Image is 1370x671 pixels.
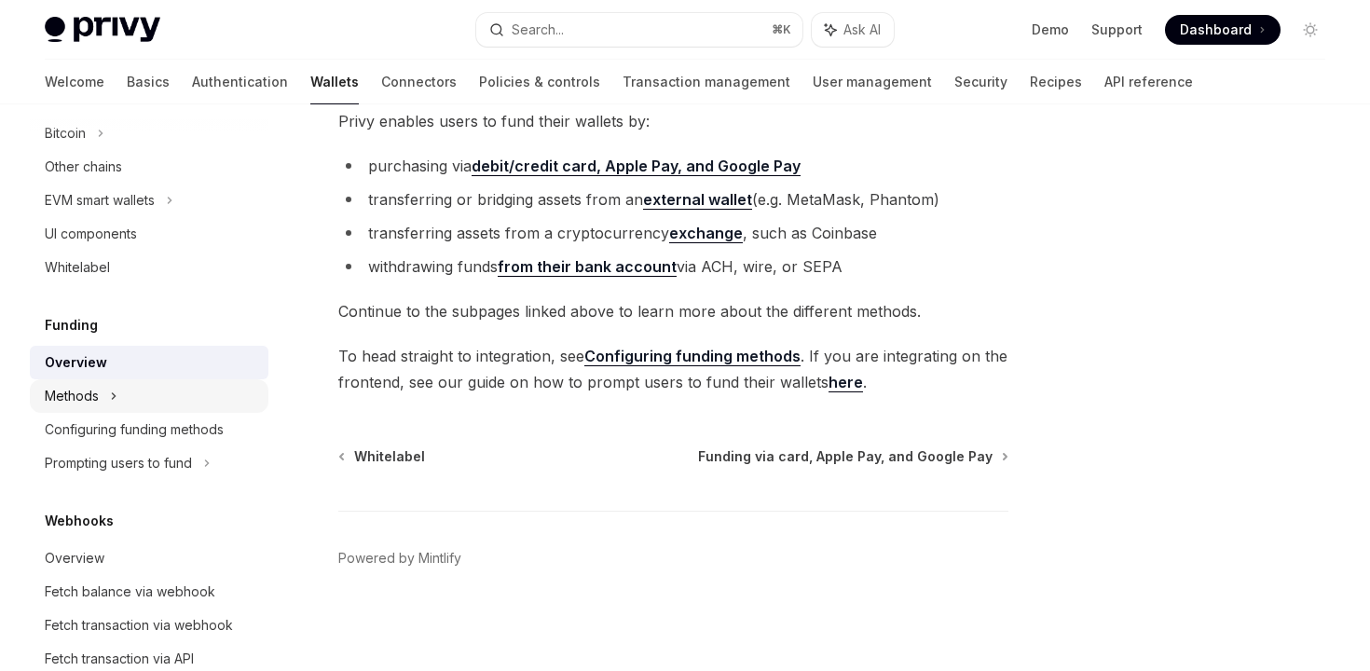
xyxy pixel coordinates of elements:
a: Policies & controls [479,60,600,104]
div: Other chains [45,156,122,178]
div: Whitelabel [45,256,110,279]
a: here [829,373,863,392]
a: Whitelabel [30,251,268,284]
div: Overview [45,547,104,569]
a: API reference [1104,60,1193,104]
a: Fetch transaction via webhook [30,609,268,642]
a: Configuring funding methods [584,347,801,366]
div: Methods [45,385,99,407]
span: To head straight to integration, see . If you are integrating on the frontend, see our guide on h... [338,343,1008,395]
a: Welcome [45,60,104,104]
li: transferring assets from a cryptocurrency , such as Coinbase [338,220,1008,246]
a: external wallet [643,190,752,210]
a: Transaction management [623,60,790,104]
a: Demo [1032,21,1069,39]
span: Ask AI [843,21,881,39]
a: Recipes [1030,60,1082,104]
img: light logo [45,17,160,43]
a: debit/credit card, Apple Pay, and Google Pay [472,157,801,176]
a: Dashboard [1165,15,1281,45]
a: Fetch balance via webhook [30,575,268,609]
a: exchange [669,224,743,243]
li: purchasing via [338,153,1008,179]
div: UI components [45,223,137,245]
button: Toggle dark mode [1295,15,1325,45]
div: Overview [45,351,107,374]
button: Ask AI [812,13,894,47]
li: withdrawing funds via ACH, wire, or SEPA [338,253,1008,280]
a: Connectors [381,60,457,104]
a: Overview [30,346,268,379]
span: Whitelabel [354,447,425,466]
h5: Funding [45,314,98,336]
a: Configuring funding methods [30,413,268,446]
a: Funding via card, Apple Pay, and Google Pay [698,447,1007,466]
div: Fetch balance via webhook [45,581,215,603]
div: Configuring funding methods [45,418,224,441]
strong: exchange [669,224,743,242]
a: from their bank account [498,257,677,277]
strong: debit/credit card, Apple Pay, and Google Pay [472,157,801,175]
a: Security [954,60,1007,104]
a: Overview [30,541,268,575]
strong: external wallet [643,190,752,209]
span: ⌘ K [772,22,791,37]
div: Search... [512,19,564,41]
div: EVM smart wallets [45,189,155,212]
a: Authentication [192,60,288,104]
h5: Webhooks [45,510,114,532]
a: User management [813,60,932,104]
span: Privy enables users to fund their wallets by: [338,108,1008,134]
a: Basics [127,60,170,104]
span: Funding via card, Apple Pay, and Google Pay [698,447,993,466]
a: Powered by Mintlify [338,549,461,568]
a: UI components [30,217,268,251]
div: Fetch transaction via webhook [45,614,233,637]
a: Wallets [310,60,359,104]
a: Support [1091,21,1143,39]
a: Whitelabel [340,447,425,466]
span: Dashboard [1180,21,1252,39]
span: Continue to the subpages linked above to learn more about the different methods. [338,298,1008,324]
button: Search...⌘K [476,13,801,47]
div: Prompting users to fund [45,452,192,474]
div: Fetch transaction via API [45,648,194,670]
li: transferring or bridging assets from an (e.g. MetaMask, Phantom) [338,186,1008,212]
a: Other chains [30,150,268,184]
